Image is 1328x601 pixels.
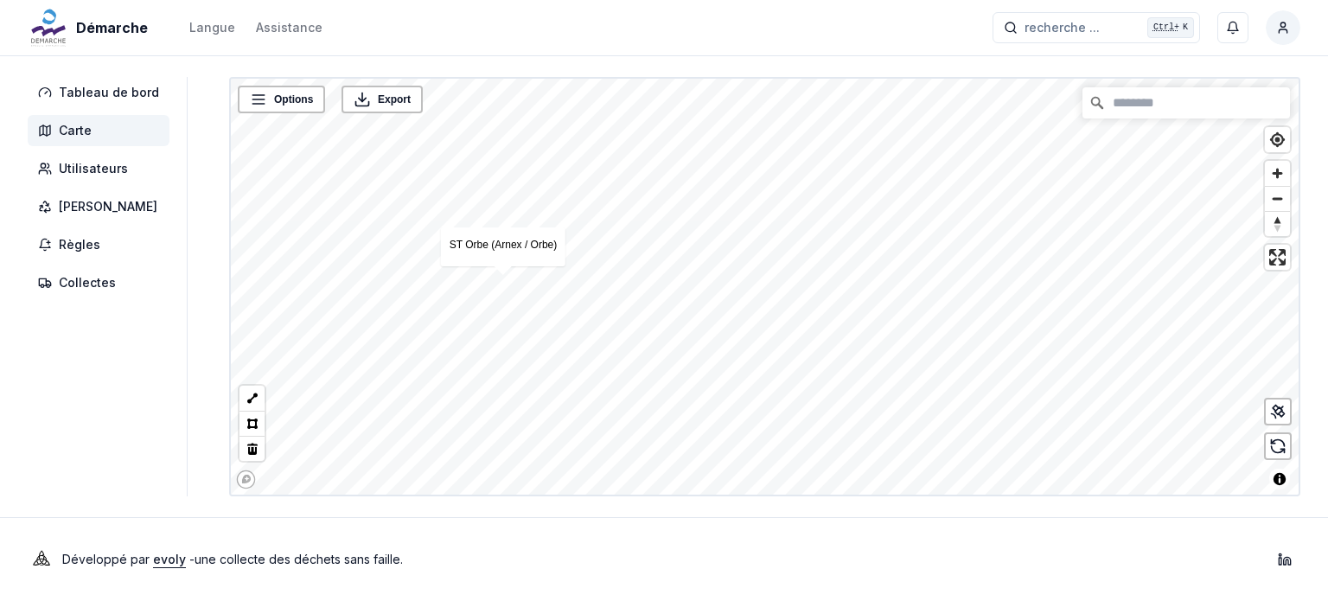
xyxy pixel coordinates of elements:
span: Utilisateurs [59,160,128,177]
span: Règles [59,236,100,253]
a: Utilisateurs [28,153,176,184]
a: Assistance [256,17,322,38]
button: Langue [189,17,235,38]
div: Langue [189,19,235,36]
a: Mapbox logo [236,470,256,489]
button: Find my location [1265,127,1290,152]
img: Evoly Logo [28,546,55,573]
a: ST Orbe (Arnex / Orbe) [450,239,557,251]
span: Tableau de bord [59,84,159,101]
button: Zoom in [1265,161,1290,186]
span: Zoom out [1265,187,1290,211]
canvas: Map [231,79,1309,499]
button: Toggle attribution [1269,469,1290,489]
span: Carte [59,122,92,139]
img: Démarche Logo [28,7,69,48]
a: Carte [28,115,176,146]
button: LineString tool (l) [239,386,265,411]
button: Delete [239,436,265,461]
button: Reset bearing to north [1265,211,1290,236]
a: Règles [28,229,176,260]
span: [PERSON_NAME] [59,198,157,215]
p: Développé par - une collecte des déchets sans faille . [62,547,403,572]
button: Enter fullscreen [1265,245,1290,270]
input: Chercher [1082,87,1290,118]
a: Démarche [28,17,155,38]
span: Export [378,91,411,108]
a: evoly [153,552,186,566]
a: [PERSON_NAME] [28,191,176,222]
span: recherche ... [1025,19,1100,36]
span: Démarche [76,17,148,38]
button: Zoom out [1265,186,1290,211]
button: recherche ...Ctrl+K [993,12,1200,43]
a: Collectes [28,267,176,298]
span: Options [274,91,313,108]
a: Tableau de bord [28,77,176,108]
span: Collectes [59,274,116,291]
span: Reset bearing to north [1265,212,1290,236]
button: Polygon tool (p) [239,411,265,436]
